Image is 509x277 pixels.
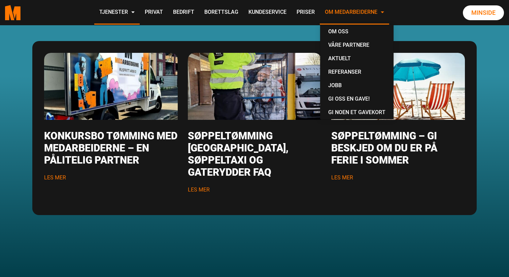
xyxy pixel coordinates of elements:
a: Privat [140,1,168,25]
a: Les mer om Søppeltømming Oslo, søppeltaxi og gaterydder FAQ [188,82,321,90]
a: Les mer om Konkursbo tømming med Medarbeiderne – en pålitelig partner from title [44,130,177,166]
a: Les mer om Søppeltømming – gi beskjed om du er på ferie i sommer button [331,174,353,181]
a: Referanser [323,65,391,79]
a: Les mer om Søppeltømming – gi beskjed om du er på ferie i sommer from title [331,130,437,166]
a: Les mer om Søppeltømming – gi beskjed om du er på ferie i sommer [331,82,465,90]
a: Om oss [323,25,391,38]
a: Les mer om Konkursbo tømming med Medarbeiderne – en pålitelig partner [44,82,178,90]
a: Bedrift [168,1,199,25]
a: Les mer om Konkursbo tømming med Medarbeiderne – en pålitelig partner button [44,174,66,181]
a: Gi noen et gavekort [323,106,391,119]
a: Kundeservice [243,1,292,25]
a: Priser [292,1,320,25]
img: søppeltomming-oslo-sommerferie [331,53,465,120]
a: Borettslag [199,1,243,25]
a: Om Medarbeiderne [320,1,389,25]
a: Les mer om Søppeltømming Oslo, søppeltaxi og gaterydder FAQ button [188,186,210,193]
a: Gi oss en gave! [323,92,391,106]
a: Tjenester [94,1,140,25]
a: Les mer om Søppeltømming Oslo, søppeltaxi og gaterydder FAQ from title [188,130,289,178]
a: Jobb [323,79,391,92]
a: Våre partnere [323,38,391,52]
a: Minside [463,5,504,20]
img: Hvem-tømmer-søppel-i-Oslo [188,53,321,120]
a: Aktuelt [323,52,391,65]
img: konkursbo tømming [44,53,178,120]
